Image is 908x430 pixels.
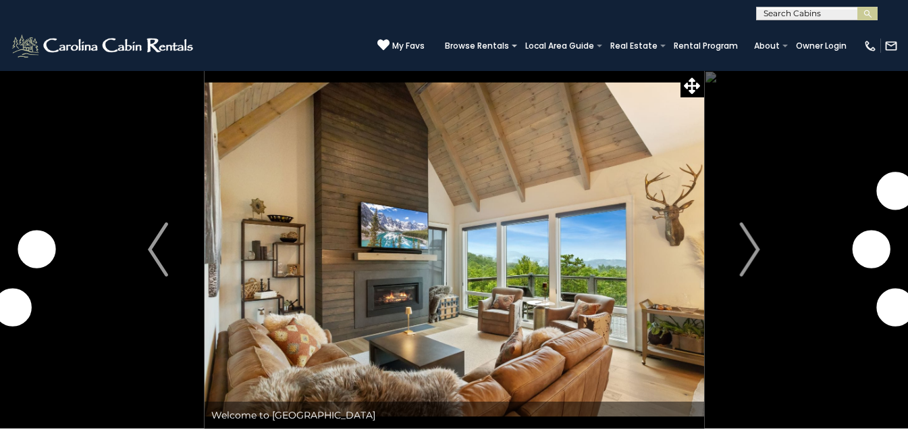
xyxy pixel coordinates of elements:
img: White-1-2.png [10,32,197,59]
a: Owner Login [789,37,853,55]
img: phone-regular-white.png [863,39,877,53]
button: Previous [112,70,205,429]
a: Local Area Guide [518,37,601,55]
a: Real Estate [604,37,664,55]
div: Welcome to [GEOGRAPHIC_DATA] [205,402,704,429]
img: arrow [148,222,168,277]
span: My Favs [392,40,425,52]
a: Rental Program [667,37,745,55]
img: mail-regular-white.png [884,39,898,53]
img: arrow [740,222,760,277]
a: Browse Rentals [438,37,516,55]
a: My Favs [377,39,425,53]
button: Next [703,70,796,429]
a: About [747,37,786,55]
